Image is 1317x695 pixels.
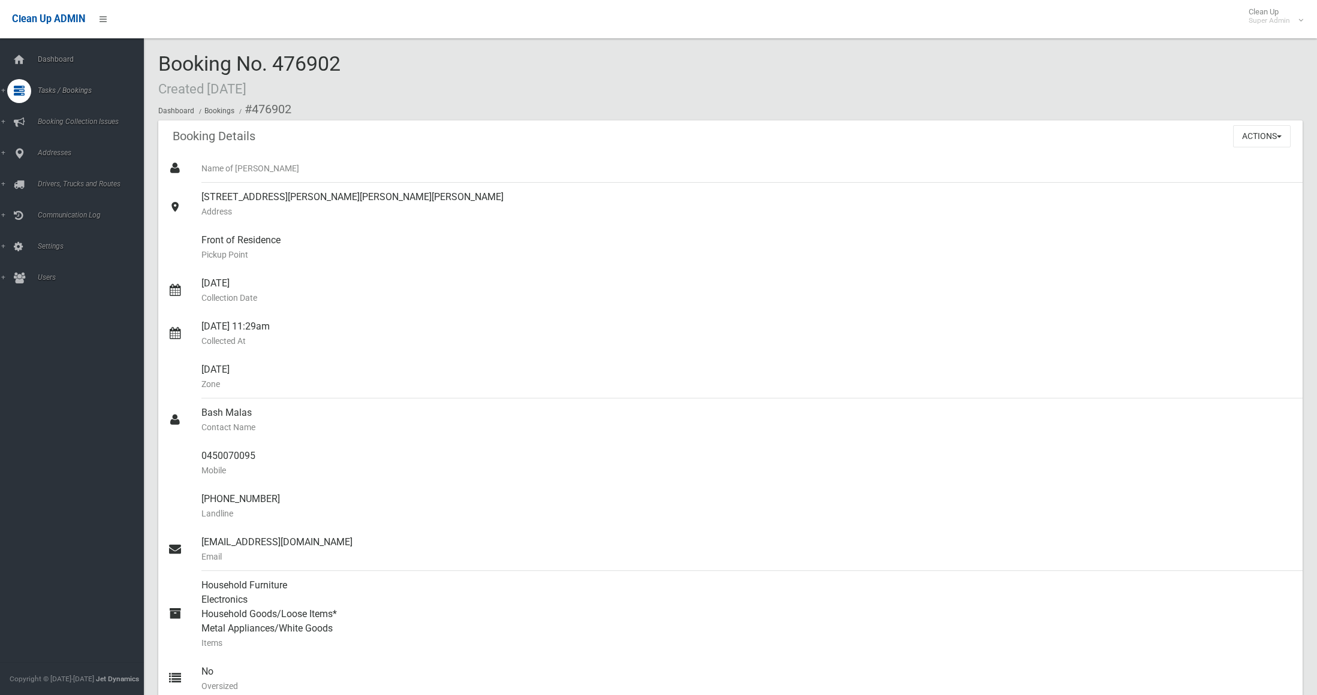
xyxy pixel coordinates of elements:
[34,211,155,219] span: Communication Log
[201,161,1293,176] small: Name of [PERSON_NAME]
[201,549,1293,564] small: Email
[201,312,1293,355] div: [DATE] 11:29am
[201,183,1293,226] div: [STREET_ADDRESS][PERSON_NAME][PERSON_NAME][PERSON_NAME]
[201,571,1293,657] div: Household Furniture Electronics Household Goods/Loose Items* Metal Appliances/White Goods
[201,463,1293,478] small: Mobile
[236,98,291,120] li: #476902
[201,226,1293,269] div: Front of Residence
[34,180,155,188] span: Drivers, Trucks and Routes
[201,420,1293,434] small: Contact Name
[201,679,1293,693] small: Oversized
[158,528,1303,571] a: [EMAIL_ADDRESS][DOMAIN_NAME]Email
[201,355,1293,398] div: [DATE]
[201,291,1293,305] small: Collection Date
[201,398,1293,442] div: Bash Malas
[12,13,85,25] span: Clean Up ADMIN
[34,86,155,95] span: Tasks / Bookings
[201,485,1293,528] div: [PHONE_NUMBER]
[1249,16,1290,25] small: Super Admin
[34,149,155,157] span: Addresses
[201,269,1293,312] div: [DATE]
[201,442,1293,485] div: 0450070095
[1233,125,1291,147] button: Actions
[1243,7,1302,25] span: Clean Up
[158,81,246,96] small: Created [DATE]
[201,636,1293,650] small: Items
[96,675,139,683] strong: Jet Dynamics
[201,377,1293,391] small: Zone
[158,125,270,148] header: Booking Details
[10,675,94,683] span: Copyright © [DATE]-[DATE]
[34,117,155,126] span: Booking Collection Issues
[34,55,155,64] span: Dashboard
[201,204,1293,219] small: Address
[34,242,155,250] span: Settings
[158,52,340,98] span: Booking No. 476902
[201,528,1293,571] div: [EMAIL_ADDRESS][DOMAIN_NAME]
[201,247,1293,262] small: Pickup Point
[201,506,1293,521] small: Landline
[204,107,234,115] a: Bookings
[158,107,194,115] a: Dashboard
[201,334,1293,348] small: Collected At
[34,273,155,282] span: Users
